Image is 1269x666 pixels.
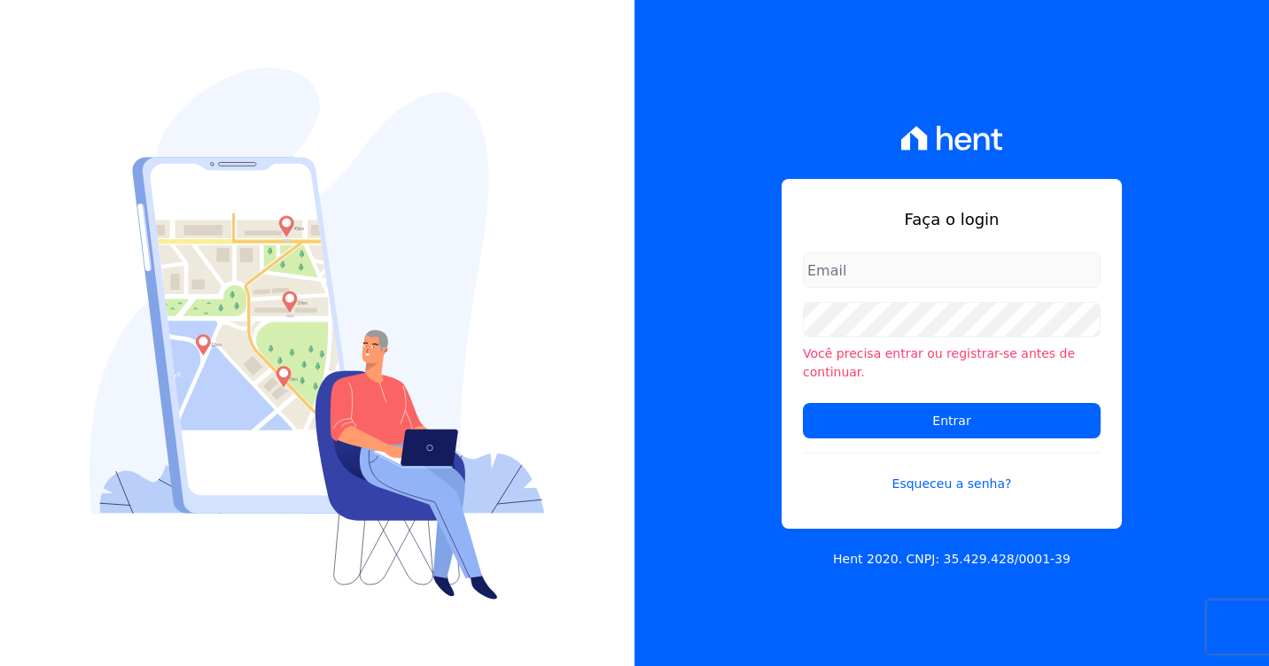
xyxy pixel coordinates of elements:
li: Você precisa entrar ou registrar-se antes de continuar. [803,345,1101,382]
input: Email [803,252,1101,288]
p: Hent 2020. CNPJ: 35.429.428/0001-39 [833,550,1070,569]
input: Entrar [803,403,1101,438]
a: Esqueceu a senha? [803,453,1101,493]
img: Login [90,67,545,600]
h1: Faça o login [803,207,1101,231]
